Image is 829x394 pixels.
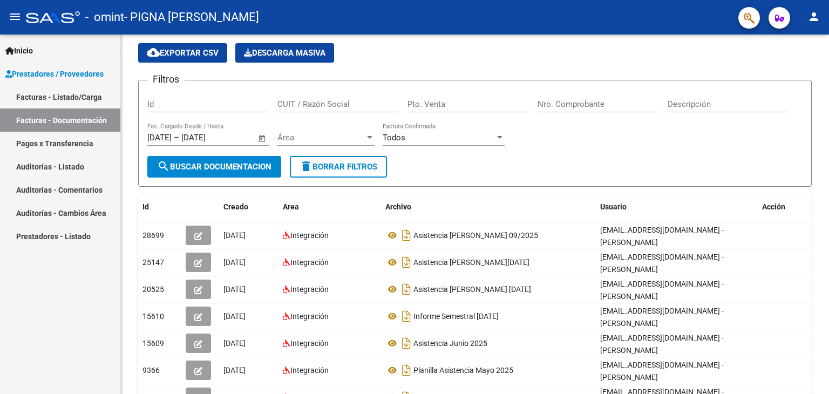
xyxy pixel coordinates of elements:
span: Area [283,202,299,211]
span: Planilla Asistencia Mayo 2025 [413,366,513,375]
span: Asistencia Junio 2025 [413,339,487,348]
span: 25147 [142,258,164,267]
button: Buscar Documentacion [147,156,281,178]
span: Asistencia [PERSON_NAME][DATE] [413,258,529,267]
datatable-header-cell: Archivo [381,195,596,219]
span: 15610 [142,312,164,321]
button: Descarga Masiva [235,43,334,63]
mat-icon: person [807,10,820,23]
span: [DATE] [223,258,246,267]
span: Buscar Documentacion [157,162,271,172]
span: [DATE] [223,366,246,375]
span: Integración [290,231,329,240]
span: Todos [383,133,405,142]
span: Área [277,133,365,142]
span: Exportar CSV [147,48,219,58]
span: Id [142,202,149,211]
span: Borrar Filtros [300,162,377,172]
h3: Filtros [147,72,185,87]
span: Integración [290,339,329,348]
i: Descargar documento [399,227,413,244]
mat-icon: delete [300,160,312,173]
i: Descargar documento [399,362,413,379]
mat-icon: cloud_download [147,46,160,59]
span: Informe Semestral [DATE] [413,312,499,321]
button: Exportar CSV [138,43,227,63]
mat-icon: menu [9,10,22,23]
span: Creado [223,202,248,211]
span: - omint [85,5,124,29]
span: Asistencia [PERSON_NAME] 09/2025 [413,231,538,240]
i: Descargar documento [399,335,413,352]
span: Acción [762,202,785,211]
datatable-header-cell: Usuario [596,195,758,219]
span: [EMAIL_ADDRESS][DOMAIN_NAME] - [PERSON_NAME] [600,253,724,274]
span: 28699 [142,231,164,240]
i: Descargar documento [399,281,413,298]
span: Integración [290,258,329,267]
span: Asistencia [PERSON_NAME] [DATE] [413,285,531,294]
span: [DATE] [223,231,246,240]
span: Inicio [5,45,33,57]
span: [DATE] [223,339,246,348]
input: Fecha fin [181,133,234,142]
span: Descarga Masiva [244,48,325,58]
button: Open calendar [256,132,269,145]
span: [EMAIL_ADDRESS][DOMAIN_NAME] - [PERSON_NAME] [600,334,724,355]
span: [EMAIL_ADDRESS][DOMAIN_NAME] - [PERSON_NAME] [600,307,724,328]
span: [DATE] [223,312,246,321]
span: Integración [290,366,329,375]
i: Descargar documento [399,254,413,271]
span: 20525 [142,285,164,294]
span: 9366 [142,366,160,375]
datatable-header-cell: Creado [219,195,278,219]
button: Borrar Filtros [290,156,387,178]
datatable-header-cell: Id [138,195,181,219]
span: [EMAIL_ADDRESS][DOMAIN_NAME] - [PERSON_NAME] [600,280,724,301]
span: – [174,133,179,142]
mat-icon: search [157,160,170,173]
input: Fecha inicio [147,133,172,142]
span: Integración [290,312,329,321]
span: [EMAIL_ADDRESS][DOMAIN_NAME] - [PERSON_NAME] [600,361,724,382]
span: [EMAIL_ADDRESS][DOMAIN_NAME] - [PERSON_NAME] [600,226,724,247]
span: Usuario [600,202,627,211]
datatable-header-cell: Area [278,195,381,219]
app-download-masive: Descarga masiva de comprobantes (adjuntos) [235,43,334,63]
span: - PIGNA [PERSON_NAME] [124,5,259,29]
i: Descargar documento [399,308,413,325]
span: Integración [290,285,329,294]
span: 15609 [142,339,164,348]
span: [DATE] [223,285,246,294]
datatable-header-cell: Acción [758,195,812,219]
span: Archivo [385,202,411,211]
span: Prestadores / Proveedores [5,68,104,80]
